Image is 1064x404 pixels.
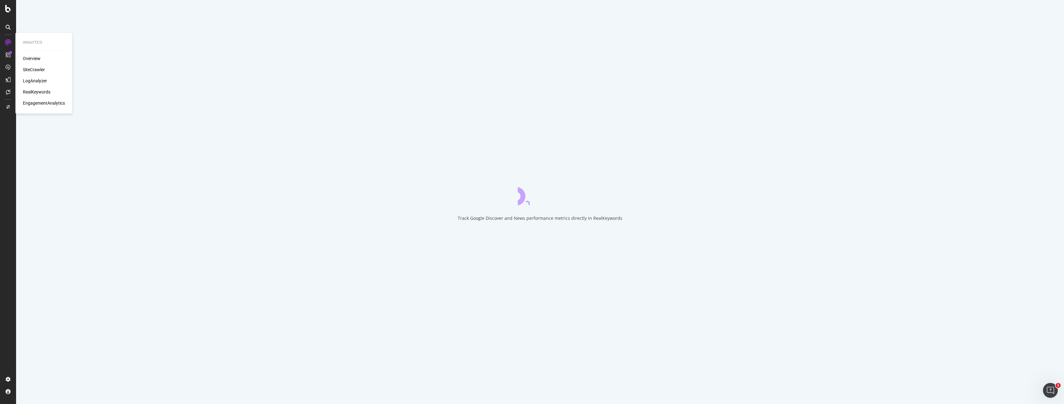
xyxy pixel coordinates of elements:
[23,40,65,45] div: Analytics
[518,183,562,205] div: animation
[23,67,45,73] a: SiteCrawler
[23,78,47,84] a: LogAnalyzer
[1056,383,1061,388] span: 1
[23,100,65,106] a: EngagementAnalytics
[1043,383,1058,398] iframe: Intercom live chat
[23,89,50,95] a: RealKeywords
[458,215,622,221] div: Track Google Discover and News performance metrics directly in RealKeywords
[23,55,41,62] a: Overview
